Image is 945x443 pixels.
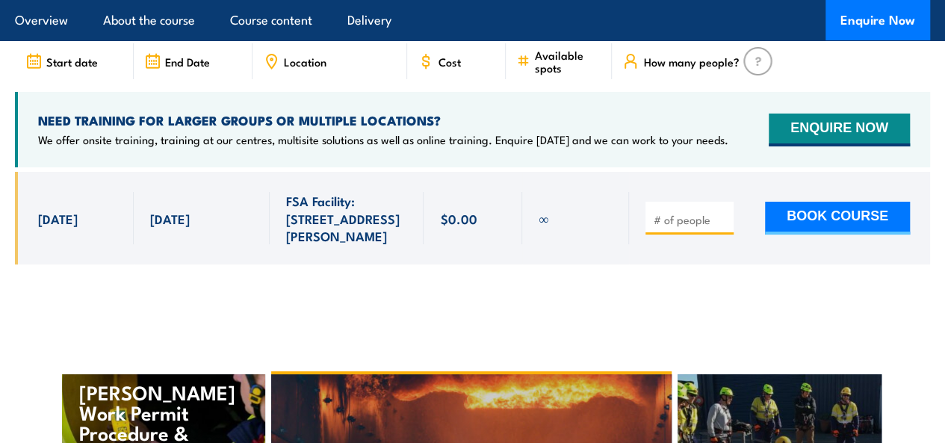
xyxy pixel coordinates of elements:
span: ∞ [539,210,548,227]
span: FSA Facility: [STREET_ADDRESS][PERSON_NAME] [286,192,408,244]
input: # of people [654,212,728,227]
span: [DATE] [38,210,78,227]
span: Start date [46,55,98,68]
h4: NEED TRAINING FOR LARGER GROUPS OR MULTIPLE LOCATIONS? [38,112,728,128]
span: Available spots [535,49,602,74]
button: ENQUIRE NOW [769,114,910,146]
button: BOOK COURSE [765,202,910,235]
span: End Date [165,55,210,68]
span: Location [284,55,326,68]
span: $0.00 [440,210,477,227]
span: Cost [439,55,461,68]
span: How many people? [643,55,739,68]
span: [DATE] [150,210,190,227]
p: We offer onsite training, training at our centres, multisite solutions as well as online training... [38,132,728,147]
